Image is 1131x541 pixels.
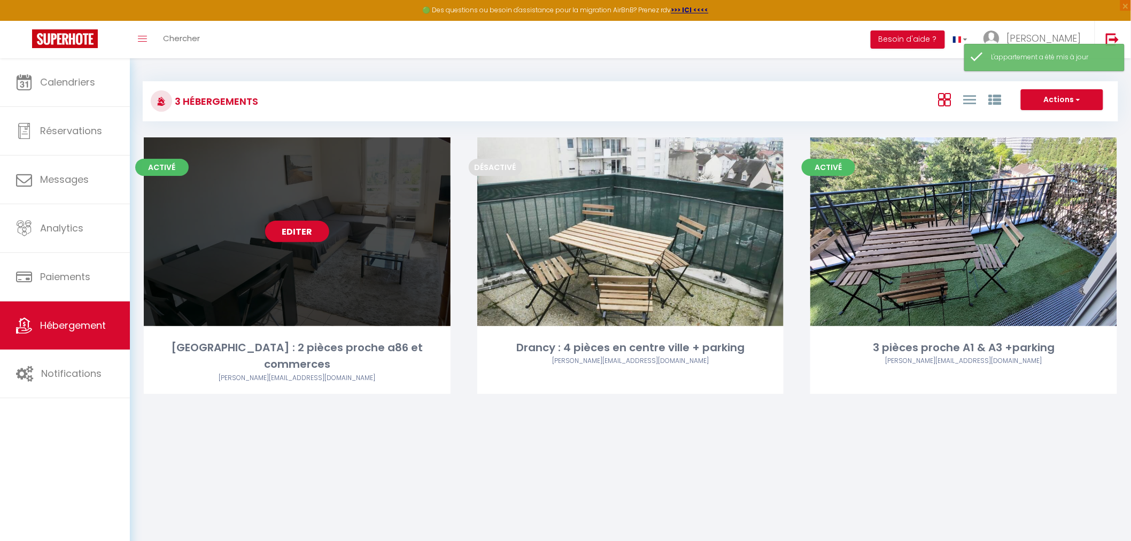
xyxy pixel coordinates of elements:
[988,90,1001,108] a: Vue par Groupe
[144,373,451,383] div: Airbnb
[975,21,1095,58] a: ... [PERSON_NAME]
[144,339,451,373] div: [GEOGRAPHIC_DATA] : 2 pièces proche a86 et commerces
[40,221,83,235] span: Analytics
[1006,32,1081,45] span: [PERSON_NAME]
[1021,89,1103,111] button: Actions
[810,339,1117,356] div: 3 pièces proche A1 & A3 +parking
[1106,33,1119,46] img: logout
[40,75,95,89] span: Calendriers
[983,30,1000,47] img: ...
[163,33,200,44] span: Chercher
[40,124,102,137] span: Réservations
[40,270,90,283] span: Paiements
[135,159,189,176] span: Activé
[40,173,89,186] span: Messages
[469,159,522,176] span: Désactivé
[477,339,784,356] div: Drancy : 4 pièces en centre ville + parking
[802,159,855,176] span: Activé
[871,30,945,49] button: Besoin d'aide ?
[810,356,1117,366] div: Airbnb
[32,29,98,48] img: Super Booking
[477,356,784,366] div: Airbnb
[155,21,208,58] a: Chercher
[40,319,106,332] span: Hébergement
[991,52,1113,63] div: L'appartement a été mis à jour
[172,89,258,113] h3: 3 Hébergements
[265,221,329,242] a: Editer
[938,90,951,108] a: Vue en Box
[41,367,102,380] span: Notifications
[963,90,976,108] a: Vue en Liste
[671,5,709,14] a: >>> ICI <<<<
